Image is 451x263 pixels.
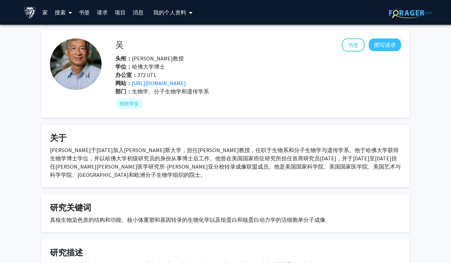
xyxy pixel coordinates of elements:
[75,0,93,24] a: 书签
[129,0,147,24] a: 消息
[50,247,83,258] font: 研究描述
[115,39,124,50] font: 吴
[133,9,144,16] font: 消息
[55,9,66,16] font: 搜索
[132,80,186,87] a: 在新标签页中打开
[369,38,401,51] button: 向 Carl Wu 撰写请求
[132,88,209,95] font: 生物学、分子生物学和遗传学系
[342,38,365,52] button: 将 Carl Wu 添加到书签
[50,147,401,178] font: [PERSON_NAME]于[DATE]加入[PERSON_NAME]斯大学，担任[PERSON_NAME]教授，任职于生物系和分子生物学与遗传学系。他于哈佛大学获得生物学博士学位，并以哈佛大学...
[50,216,325,223] font: 真核生物染色质的结构和功能、核小体重塑和基因转录的生物化学以及组蛋白和核蛋白动力学的活细胞单分子成像
[374,42,396,48] font: 撰写请求
[132,55,184,62] font: [PERSON_NAME]教授
[50,38,102,90] img: 个人资料图片
[115,9,126,16] font: 项目
[24,7,36,19] img: 约翰霍普金斯大学标志
[93,0,111,24] a: 请求
[39,0,51,24] a: 家
[115,71,137,78] font: 办公室：
[119,101,139,107] font: 招收学生
[79,9,90,16] font: 书签
[5,232,29,258] iframe: 聊天
[115,80,132,87] font: 网站：
[132,80,186,87] font: [URL][DOMAIN_NAME]
[389,8,432,18] img: ForagerOne 标志
[50,202,91,213] font: 研究关键词
[137,71,156,78] font: 372 UTL
[97,9,108,16] font: 请求
[111,0,129,24] a: 项目
[153,9,164,16] font: 我的
[115,88,132,95] font: 部门：
[42,9,48,16] font: 家
[348,42,359,48] font: 书签
[115,55,132,62] font: 头衔：
[132,63,165,70] font: 哈佛大学博士
[115,63,132,70] font: 学位：
[50,133,66,143] font: 关于
[164,9,186,16] font: 个人资料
